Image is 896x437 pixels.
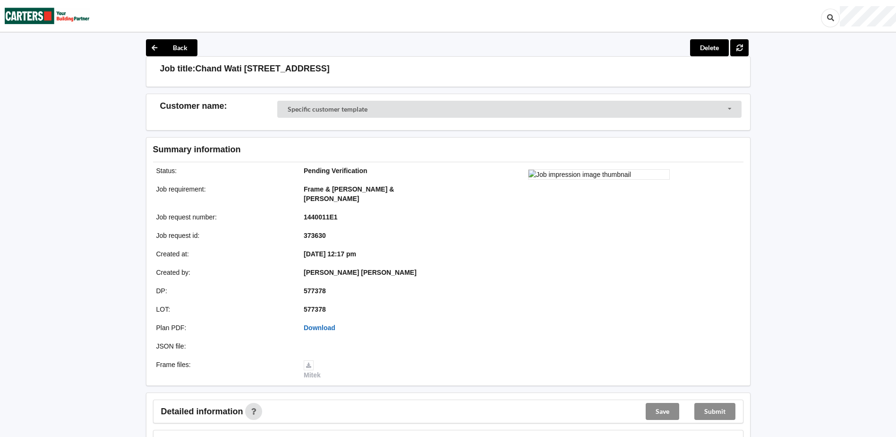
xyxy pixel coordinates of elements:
button: Delete [690,39,729,56]
b: [DATE] 12:17 pm [304,250,356,258]
div: Plan PDF : [150,323,298,332]
div: Frame files : [150,360,298,380]
div: JSON file : [150,341,298,351]
b: Pending Verification [304,167,367,175]
div: DP : [150,286,298,296]
div: Specific customer template [288,106,367,113]
span: Detailed information [161,407,243,416]
h3: Job title: [160,63,196,74]
div: Job request id : [150,231,298,240]
a: Download [304,324,335,332]
div: LOT : [150,305,298,314]
b: 373630 [304,232,326,239]
div: Created by : [150,268,298,277]
div: Status : [150,166,298,175]
b: 577378 [304,306,326,313]
div: User Profile [840,6,896,26]
a: Mitek [304,361,321,379]
img: Carters [5,0,90,31]
b: Frame & [PERSON_NAME] & [PERSON_NAME] [304,185,394,202]
b: [PERSON_NAME] [PERSON_NAME] [304,269,417,276]
b: 577378 [304,287,326,295]
div: Created at : [150,249,298,259]
img: Job impression image thumbnail [528,169,670,180]
h3: Customer name : [160,101,278,112]
b: 1440011E1 [304,213,338,221]
div: Job requirement : [150,184,298,203]
h3: Chand Wati [STREET_ADDRESS] [196,63,330,74]
div: Customer Selector [277,101,742,118]
div: Job request number : [150,212,298,222]
button: Back [146,39,197,56]
h3: Summary information [153,144,593,155]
